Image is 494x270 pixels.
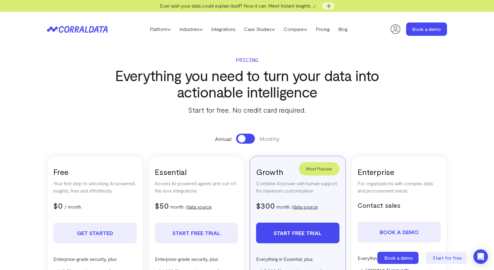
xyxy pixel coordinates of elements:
p: Enterprise-grade security, plus: [155,255,238,263]
a: Start free trial [155,223,238,243]
a: Start for free [426,252,468,264]
span: Book a demo [384,255,413,261]
a: Book a demo [377,252,420,264]
span: $50 [155,201,169,210]
a: Compare [279,25,312,34]
span: Annual [215,135,232,143]
span: $300 [256,201,275,210]
p: For organizations with complex data and procurement needs [358,180,441,194]
p: Combine AI power with human support for maximum customization [256,180,339,194]
a: Book a demo [358,222,441,242]
a: Start free trial [256,223,339,243]
a: data source [187,204,212,210]
p: Start for free. No credit card required. [106,104,388,115]
p: Your first step to unlocking AI-powered insights, free and effortlessly [53,180,137,194]
span: Ever wish your data could explain itself? Now it can. Meet Instant Insights 🪄 [160,3,318,9]
a: Pricing [312,25,334,34]
p: Access AI-powered agents and out-of-the-box integrations [155,180,238,194]
h5: Contact sales [358,200,441,210]
p: month / [276,203,318,210]
h3: Essential [155,167,238,177]
a: Blog [334,25,352,34]
h3: Enterprise [358,167,441,177]
h3: Everything you need to turn your data into actionable intelligence [106,67,388,100]
h3: Free [53,167,137,177]
a: Platform [145,25,175,34]
a: Industries [175,25,207,34]
p: Enterprise-grade security, plus: [53,255,137,263]
a: data source [293,204,318,210]
p: Pricing [106,56,388,64]
a: Get Started [53,223,137,243]
div: Most Popular [299,162,339,176]
a: Book a demo [406,22,447,36]
div: Open Intercom Messenger [473,249,488,264]
a: Case Studies [240,25,279,34]
span: Monthly [259,135,279,143]
p: Everything in Essential, plus: [256,255,339,263]
p: Everything in Growth, plus: [358,255,441,262]
span: $0 [53,201,63,210]
a: Integrations [207,25,240,34]
h3: Growth [256,167,339,177]
p: month / [170,203,212,210]
span: Start for free [432,255,462,261]
p: / month [64,203,81,210]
